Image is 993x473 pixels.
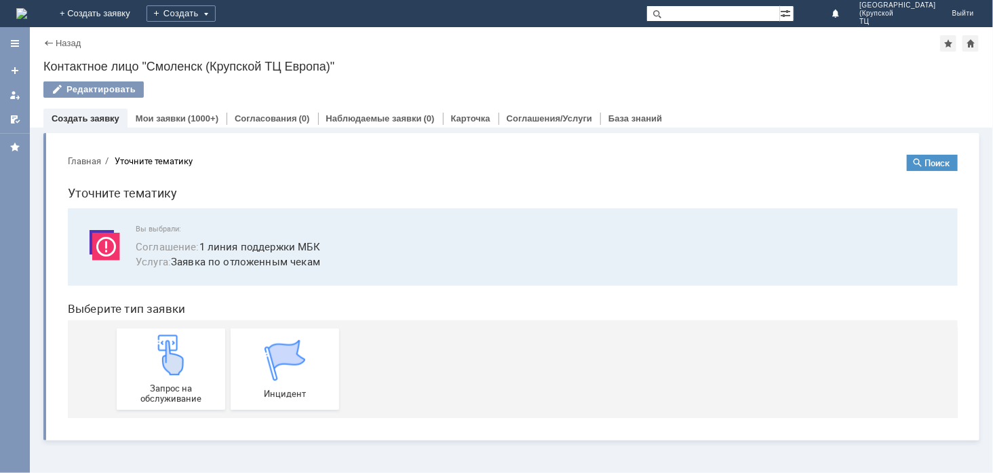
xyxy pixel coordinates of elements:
span: Запрос на обслуживание [64,240,164,260]
div: Создать [147,5,216,22]
div: (0) [424,113,435,124]
a: Мои заявки [4,84,26,106]
a: Создать заявку [52,113,119,124]
span: Вы выбрали: [79,81,884,90]
a: Мои согласования [4,109,26,130]
a: База знаний [608,113,662,124]
a: Запрос на обслуживание [60,185,168,266]
a: Перейти на домашнюю страницу [16,8,27,19]
a: Соглашения/Услуги [507,113,592,124]
a: Согласования [235,113,297,124]
div: Уточните тематику [58,12,136,22]
div: Добавить в избранное [940,35,956,52]
img: get23c147a1b4124cbfa18e19f2abec5e8f [94,191,134,231]
span: (Крупской [859,10,936,18]
a: Создать заявку [4,60,26,81]
div: Контактное лицо "Смоленск (Крупской ТЦ Европа)" [43,60,979,73]
a: Наблюдаемые заявки [326,113,422,124]
img: logo [16,8,27,19]
button: Главная [11,11,44,23]
span: ТЦ [859,18,936,26]
span: Заявка по отложенным чекам [79,110,884,126]
h1: Уточните тематику [11,39,901,59]
a: Карточка [451,113,490,124]
span: Услуга : [79,111,114,124]
a: Мои заявки [136,113,186,124]
a: Назад [56,38,81,48]
div: (0) [299,113,310,124]
span: Расширенный поиск [780,6,794,19]
img: get067d4ba7cf7247ad92597448b2db9300 [208,196,248,237]
a: Инцидент [174,185,282,266]
span: Инцидент [178,245,278,255]
button: Соглашение:1 линия поддержки МБК [79,95,263,111]
div: Сделать домашней страницей [962,35,979,52]
img: svg%3E [27,81,68,121]
header: Выберите тип заявки [11,158,901,172]
span: [GEOGRAPHIC_DATA] [859,1,936,10]
button: Поиск [850,11,901,27]
span: Соглашение : [79,96,142,109]
div: (1000+) [188,113,218,124]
